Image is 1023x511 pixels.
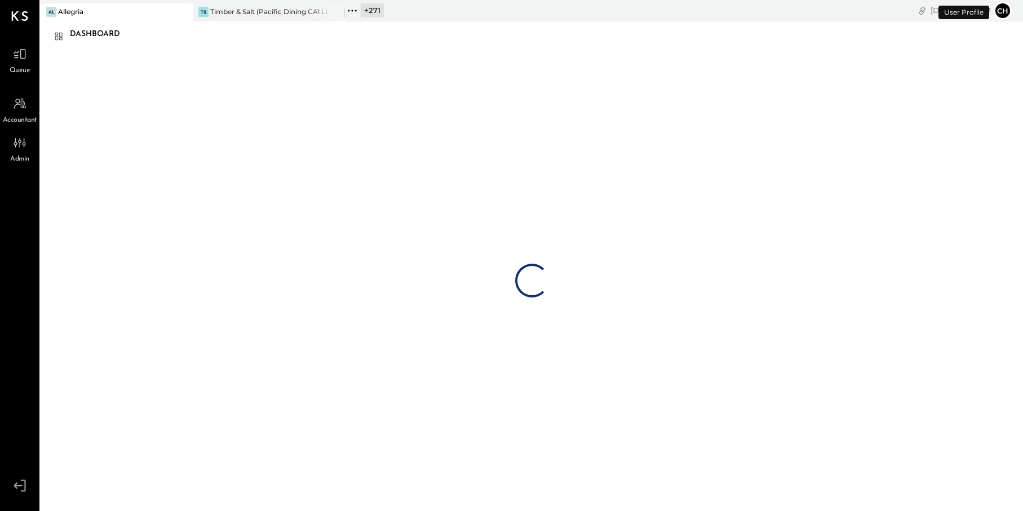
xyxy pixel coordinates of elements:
[994,2,1012,20] button: ch
[198,7,209,17] div: T&
[916,5,928,16] div: copy link
[70,25,131,43] div: Dashboard
[931,5,991,16] div: [DATE]
[3,115,37,126] span: Accountant
[210,7,328,16] div: Timber & Salt (Pacific Dining CA1 LLC)
[938,6,989,19] div: User Profile
[10,66,30,76] span: Queue
[361,3,384,17] div: + 271
[10,154,29,165] span: Admin
[1,132,39,165] a: Admin
[58,7,83,16] div: Allegria
[1,43,39,76] a: Queue
[1,93,39,126] a: Accountant
[46,7,56,17] div: Al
